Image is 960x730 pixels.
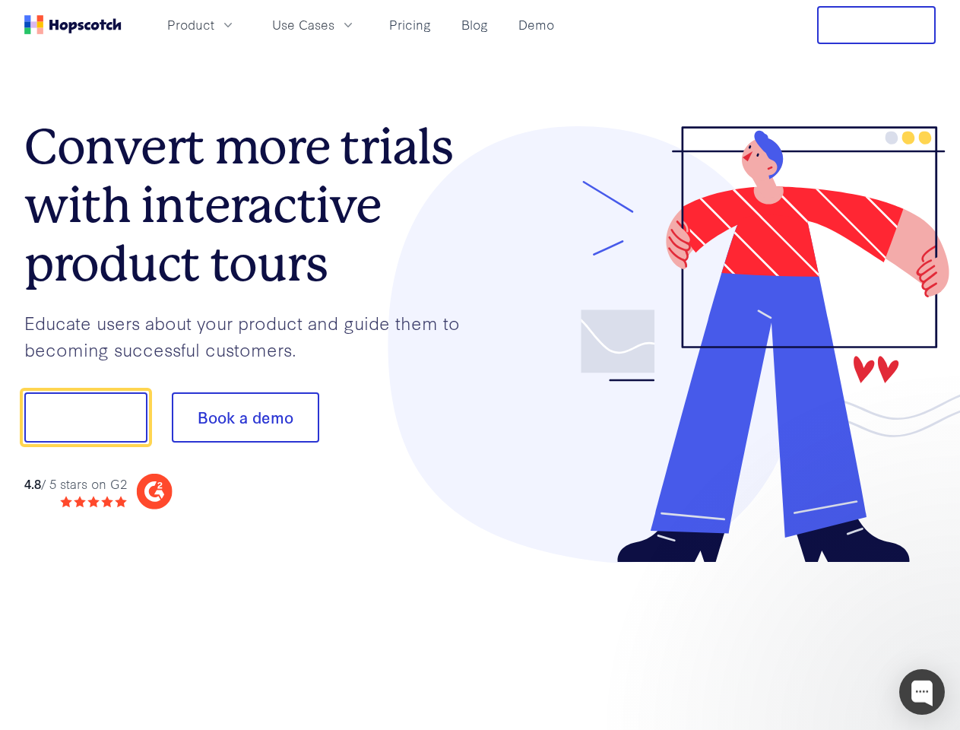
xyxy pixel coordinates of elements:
span: Product [167,15,214,34]
a: Demo [512,12,560,37]
button: Free Trial [817,6,936,44]
h1: Convert more trials with interactive product tours [24,118,480,293]
button: Show me! [24,392,147,443]
a: Blog [455,12,494,37]
button: Use Cases [263,12,365,37]
span: Use Cases [272,15,334,34]
button: Book a demo [172,392,319,443]
p: Educate users about your product and guide them to becoming successful customers. [24,309,480,362]
button: Product [158,12,245,37]
strong: 4.8 [24,474,41,492]
a: Pricing [383,12,437,37]
a: Home [24,15,122,34]
div: / 5 stars on G2 [24,474,127,494]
